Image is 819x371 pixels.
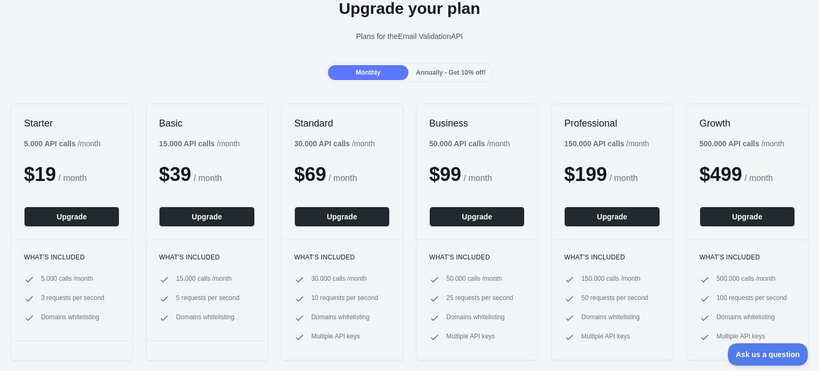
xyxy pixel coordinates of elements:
[700,207,795,227] button: Upgrade
[429,207,525,227] button: Upgrade
[700,253,795,262] h3: What's included
[429,253,525,262] h3: What's included
[294,253,390,262] h3: What's included
[564,207,660,227] button: Upgrade
[728,343,808,366] iframe: Toggle Customer Support
[294,207,390,227] button: Upgrade
[564,253,660,262] h3: What's included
